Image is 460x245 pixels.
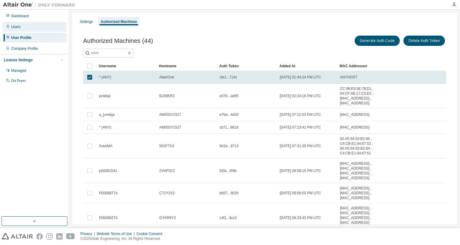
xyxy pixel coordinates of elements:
[97,231,136,236] div: Website Terms of Use
[11,68,26,73] div: Managed
[219,125,238,130] span: cb71...861d
[83,37,153,44] span: Authorized Machines (44)
[159,215,176,220] span: GYKR9Y2
[159,191,175,196] span: C71Y2X2
[280,215,321,220] span: [DATE] 08:33:43 PM UTC
[280,168,321,173] span: [DATE] 08:58:15 PM UTC
[280,112,321,117] span: [DATE] 07:21:03 PM UTC
[280,191,321,196] span: [DATE] 08:06:03 PM UTC
[99,94,110,98] span: junekja
[80,231,97,236] div: Privacy
[11,35,31,40] div: User Profile
[340,206,380,230] span: [MAC_ADDRESS] , [MAC_ADDRESS] , [MAC_ADDRESS] , [MAC_ADDRESS][GEOGRAPHIC_DATA]
[340,86,380,106] span: CC:96:E5:5E:78:D1 , 04:CF:4B:17:C3:EC , [MAC_ADDRESS] , [MAC_ADDRESS]
[340,136,380,156] span: 00:A5:54:53:B2:86 , C4:CB:E1:04:67:52 , 00:A5:54:53:B2:8A , C4:CB:E1:04:67:51
[355,36,400,46] button: Generate Auth Code
[219,168,237,173] span: 52fa...0f4b
[340,61,380,71] div: MAC Addresses
[99,144,113,148] span: AstolMA
[99,75,111,80] span: * (ANY)
[159,125,181,130] span: AM002V1527
[99,191,117,196] span: P00088774
[159,168,175,173] span: 2VHF0Z2
[99,215,117,220] span: P00090274
[340,75,357,80] span: ANYHOST
[219,215,237,220] span: c4f1...8cc2
[46,233,53,240] img: instagram.svg
[159,112,181,117] span: AM002V1527
[403,36,445,46] button: Delete Auth Token
[280,75,321,80] span: [DATE] 01:44:24 PM UTC
[280,144,321,148] span: [DATE] 07:31:35 PM UTC
[99,112,114,117] span: a_junekja
[159,61,214,71] div: Hostname
[2,233,33,240] img: altair_logo.svg
[99,61,154,71] div: Username
[340,125,369,130] span: [MAC_ADDRESS]
[159,144,174,148] span: 5K977S3
[99,125,111,130] span: * (ANY)
[11,24,20,29] div: Users
[219,144,238,148] span: 9d1b...9713
[11,14,29,18] div: Dashboard
[159,75,174,80] span: AltairOne
[340,112,369,117] span: [MAC_ADDRESS]
[340,186,380,200] span: [MAC_ADDRESS] , [MAC_ADDRESS] , [MAC_ADDRESS]
[136,231,166,236] div: Cookie Consent
[66,233,75,240] img: youtube.svg
[280,94,321,98] span: [DATE] 02:24:16 PM UTC
[80,19,93,24] div: Settings
[280,125,321,130] span: [DATE] 07:23:41 PM UTC
[11,46,38,51] div: Company Profile
[340,161,380,180] span: [MAC_ADDRESS] , [MAC_ADDRESS] , [MAC_ADDRESS] , [MAC_ADDRESS]
[219,61,275,71] div: Auth Token
[219,75,237,80] span: cfe1...714c
[219,94,238,98] span: e076...ad65
[4,58,33,62] div: License Settings
[101,19,137,24] div: Authorized Machines
[159,94,175,98] span: BJ38KR3
[279,61,335,71] div: Added At
[36,233,43,240] img: facebook.svg
[80,236,166,241] p: © 2025 Altair Engineering, Inc. All Rights Reserved.
[11,78,26,83] div: On Prem
[99,168,117,173] span: p00061541
[56,233,63,240] img: linkedin.svg
[219,191,238,196] span: bb57...9020
[219,112,238,117] span: e7be...4d26
[3,2,78,8] img: Altair One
